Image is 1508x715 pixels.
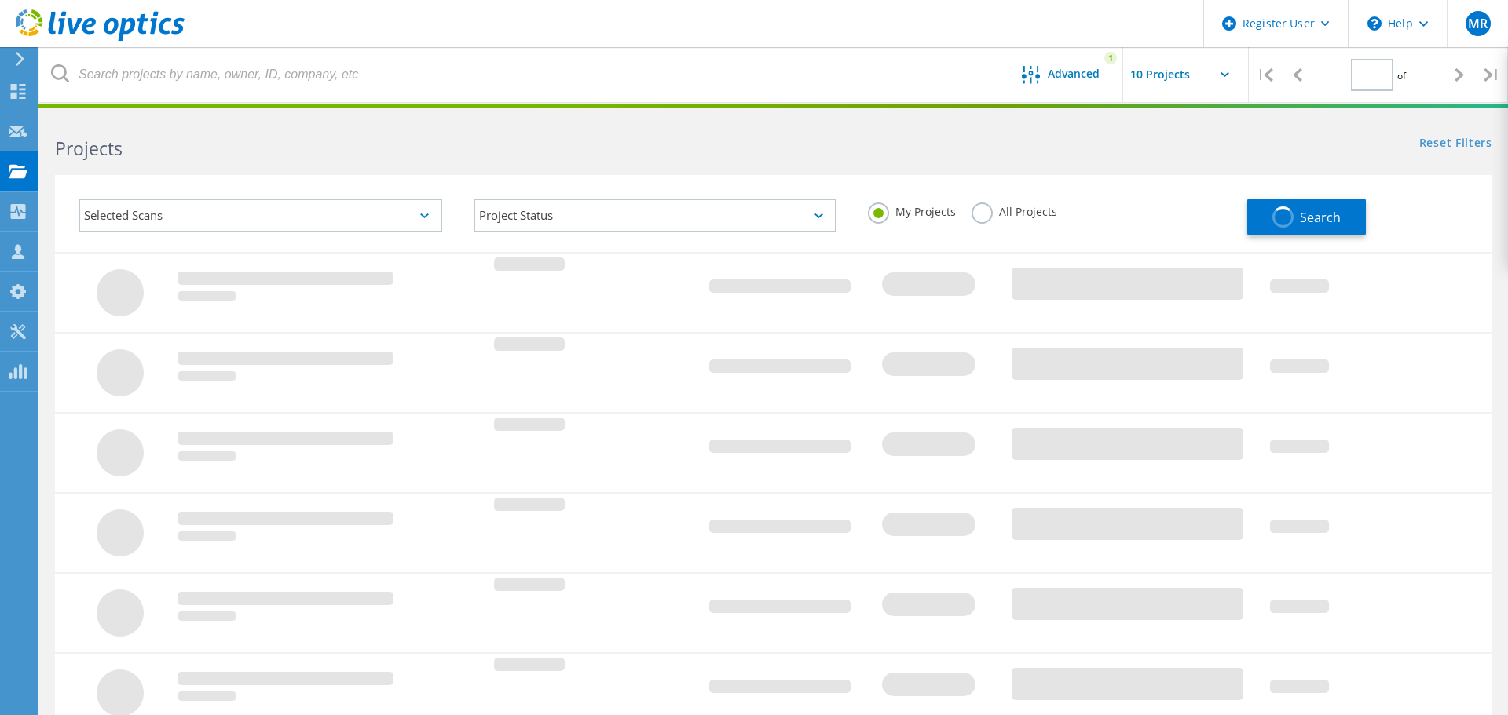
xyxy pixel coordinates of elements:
[39,47,998,102] input: Search projects by name, owner, ID, company, etc
[1249,47,1281,103] div: |
[1367,16,1382,31] svg: \n
[1419,137,1492,151] a: Reset Filters
[868,202,956,217] label: My Projects
[1468,17,1488,30] span: MR
[79,199,442,232] div: Selected Scans
[1397,69,1406,82] span: of
[1476,47,1508,103] div: |
[1048,68,1100,79] span: Advanced
[972,202,1057,217] label: All Projects
[474,199,837,232] div: Project Status
[1300,209,1341,226] span: Search
[55,136,123,161] b: Projects
[16,33,185,44] a: Live Optics Dashboard
[1247,199,1366,235] button: Search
